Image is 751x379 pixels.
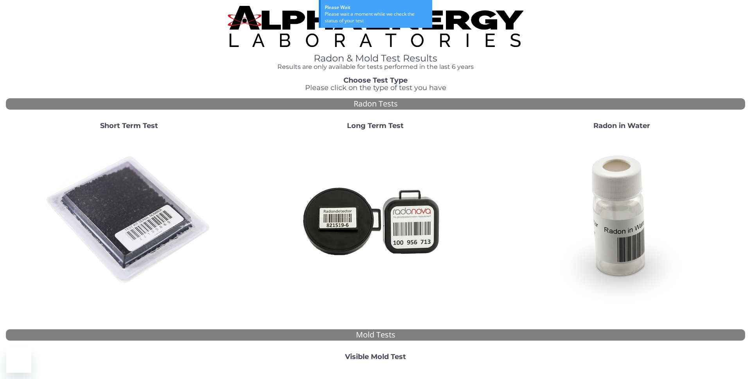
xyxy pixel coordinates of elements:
[593,121,650,130] strong: Radon in Water
[343,76,408,85] strong: Choose Test Type
[45,136,213,304] img: ShortTerm.jpg
[6,98,745,110] div: Radon Tests
[6,329,745,341] div: Mold Tests
[538,136,706,304] img: RadoninWater.jpg
[347,121,404,130] strong: Long Term Test
[228,53,523,63] h1: Radon & Mold Test Results
[305,83,446,92] span: Please click on the type of test you have
[228,6,523,47] img: TightCrop.jpg
[325,4,428,11] div: Please Wait
[325,11,428,24] div: Please wait a moment while we check the status of your test
[6,348,31,373] iframe: Button to launch messaging window
[345,352,406,361] strong: Visible Mold Test
[228,63,523,70] h4: Results are only available for tests performed in the last 6 years
[100,121,158,130] strong: Short Term Test
[291,136,460,304] img: Radtrak2vsRadtrak3.jpg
